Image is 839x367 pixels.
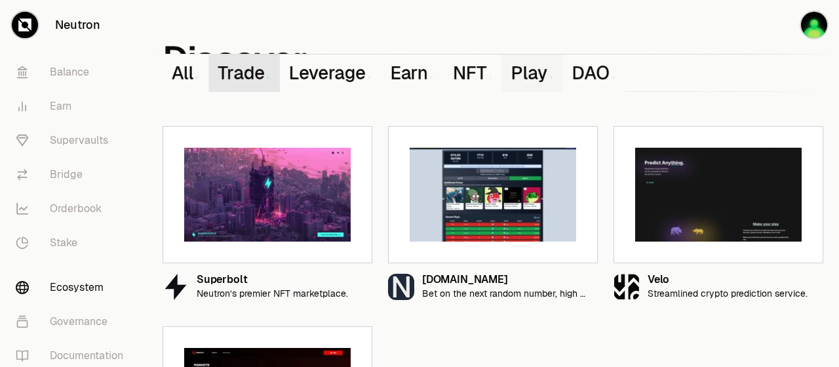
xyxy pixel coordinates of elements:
[5,192,142,226] a: Orderbook
[381,54,444,91] button: Earn
[197,274,348,286] div: Superbolt
[266,76,269,79] div: 6
[280,54,381,91] button: Leverage
[5,55,142,89] a: Balance
[563,54,625,91] button: DAO
[209,54,280,91] button: Trade
[5,226,142,260] a: Stake
[801,12,827,38] img: eagle 101
[502,54,563,91] button: Play
[5,89,142,123] a: Earn
[368,76,370,79] div: 6
[488,76,491,79] div: 1
[422,274,587,286] div: [DOMAIN_NAME]
[197,288,348,299] p: Neutron’s premier NFT marketplace.
[612,76,614,79] div: 3
[184,148,351,242] img: Superbolt preview image
[635,148,802,242] img: Velo preview image
[648,274,808,286] div: Velo
[5,123,142,158] a: Supervaults
[195,76,198,79] div: 22
[430,76,433,79] div: 11
[648,288,808,299] p: Streamlined crypto prediction service.
[5,305,142,339] a: Governance
[163,54,209,91] button: All
[422,288,587,299] p: Bet on the next random number, high or low?
[549,76,552,79] div: 4
[5,158,142,192] a: Bridge
[444,54,502,91] button: NFT
[410,148,576,242] img: NGMI.zone preview image
[163,45,307,76] h1: Discover
[5,270,142,305] a: Ecosystem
